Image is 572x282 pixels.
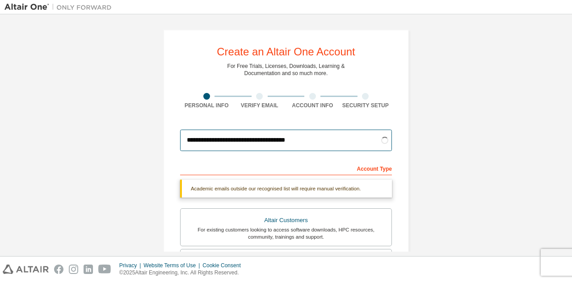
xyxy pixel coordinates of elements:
img: Altair One [4,3,116,12]
div: Cookie Consent [202,262,246,269]
div: Personal Info [180,102,233,109]
div: Altair Customers [186,214,386,227]
div: Academic emails outside our recognised list will require manual verification. [180,180,392,198]
div: For Free Trials, Licenses, Downloads, Learning & Documentation and so much more. [227,63,345,77]
p: © 2025 Altair Engineering, Inc. All Rights Reserved. [119,269,246,277]
img: instagram.svg [69,265,78,274]
div: Account Type [180,161,392,175]
div: Verify Email [233,102,286,109]
img: facebook.svg [54,265,63,274]
div: For existing customers looking to access software downloads, HPC resources, community, trainings ... [186,226,386,240]
div: Create an Altair One Account [217,46,355,57]
div: Account Info [286,102,339,109]
img: youtube.svg [98,265,111,274]
div: Privacy [119,262,143,269]
div: Security Setup [339,102,392,109]
img: linkedin.svg [84,265,93,274]
div: Website Terms of Use [143,262,202,269]
img: altair_logo.svg [3,265,49,274]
